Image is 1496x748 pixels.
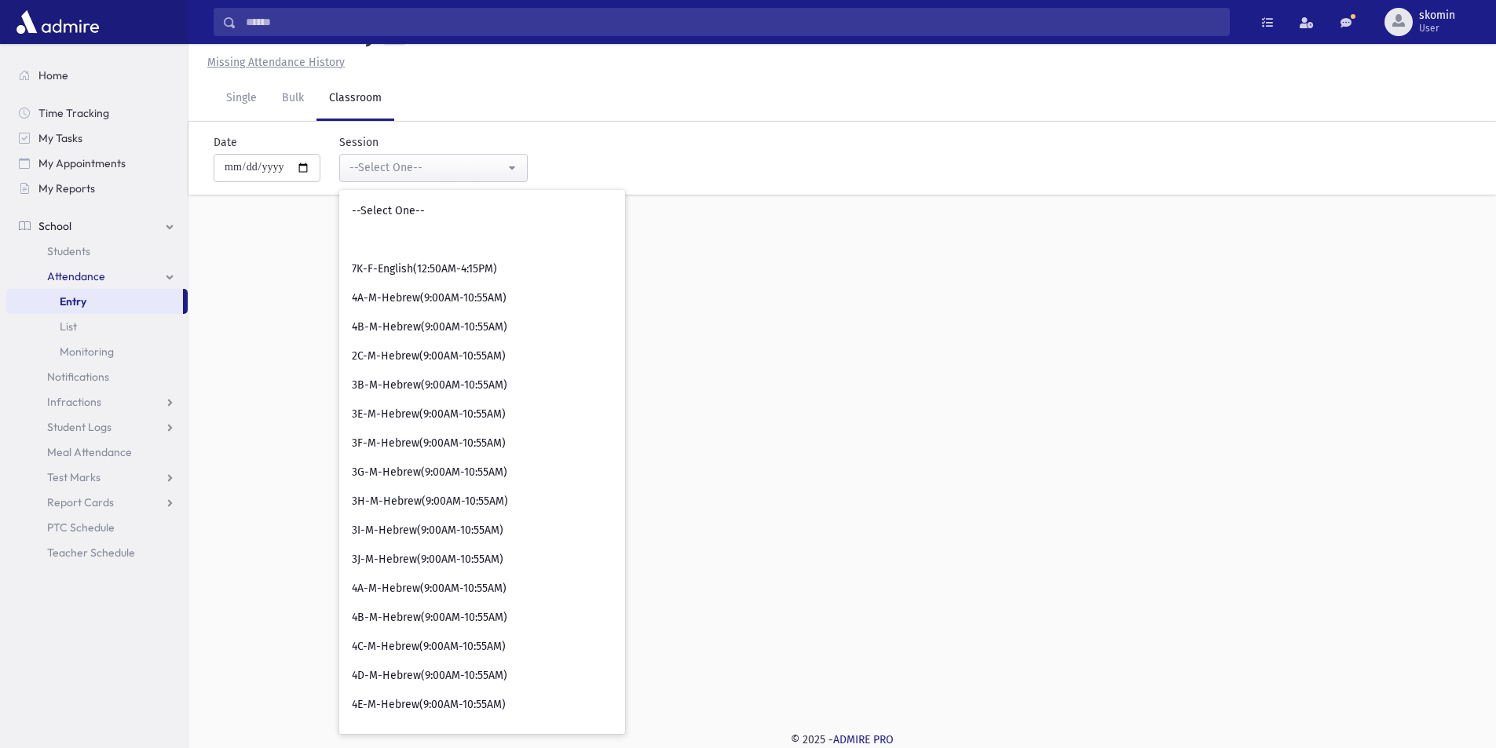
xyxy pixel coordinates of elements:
span: Meal Attendance [47,445,132,459]
a: Meal Attendance [6,440,188,465]
a: My Appointments [6,151,188,176]
span: 7K-F-English(12:50AM-4:15PM) [352,261,497,277]
span: My Appointments [38,156,126,170]
a: Test Marks [6,465,188,490]
span: 3I-M-Hebrew(9:00AM-10:55AM) [352,523,503,538]
a: Infractions [6,389,188,414]
span: Student Logs [47,420,112,434]
a: My Tasks [6,126,188,151]
span: List [60,319,77,334]
span: 4B-M-Hebrew(9:00AM-10:55AM) [352,319,507,335]
span: 4E-M-Hebrew(9:00AM-10:55AM) [352,697,506,713]
span: User [1419,22,1455,35]
a: Entry [6,289,183,314]
span: 3J-M-Hebrew(9:00AM-10:55AM) [352,552,503,567]
a: Teacher Schedule [6,540,188,565]
span: Notifications [47,370,109,384]
div: --Select One-- [349,159,505,176]
span: 4F-M-Hebrew(9:00AM-10:55AM) [352,726,506,742]
span: 4D-M-Hebrew(9:00AM-10:55AM) [352,668,507,684]
a: Single [214,77,269,121]
span: Test Marks [47,470,101,484]
a: Home [6,63,188,88]
u: Missing Attendance History [207,56,345,69]
span: 4B-M-Hebrew(9:00AM-10:55AM) [352,610,507,626]
span: skomin [1419,9,1455,22]
span: Attendance [47,269,105,283]
span: Time Tracking [38,106,109,120]
span: Monitoring [60,345,114,359]
span: School [38,219,71,233]
span: Home [38,68,68,82]
a: Monitoring [6,339,188,364]
label: Date [214,134,237,151]
img: AdmirePro [13,6,103,38]
span: 3F-M-Hebrew(9:00AM-10:55AM) [352,436,506,451]
span: My Reports [38,181,95,195]
a: Missing Attendance History [201,56,345,69]
button: --Select One-- [339,154,528,182]
a: Bulk [269,77,316,121]
a: Students [6,239,188,264]
span: 4A-M-Hebrew(9:00AM-10:55AM) [352,581,507,597]
span: Entry [60,294,86,308]
a: Notifications [6,364,188,389]
span: 3B-M-Hebrew(9:00AM-10:55AM) [352,378,507,393]
label: Session [339,134,379,151]
a: Report Cards [6,490,188,515]
span: 3G-M-Hebrew(9:00AM-10:55AM) [352,465,507,480]
a: List [6,314,188,339]
a: My Reports [6,176,188,201]
span: Infractions [47,395,101,409]
a: Attendance [6,264,188,289]
span: 2C-M-Hebrew(9:00AM-10:55AM) [352,348,506,364]
a: School [6,213,188,239]
span: Report Cards [47,495,114,509]
span: 3H-M-Hebrew(9:00AM-10:55AM) [352,494,508,509]
div: © 2025 - [214,732,1471,748]
span: 3E-M-Hebrew(9:00AM-10:55AM) [352,407,506,422]
span: Teacher Schedule [47,545,135,560]
a: Student Logs [6,414,188,440]
a: PTC Schedule [6,515,188,540]
a: Classroom [316,77,394,121]
span: Students [47,244,90,258]
span: --Select One-- [352,203,425,219]
span: My Tasks [38,131,82,145]
span: PTC Schedule [47,520,115,535]
span: 4C-M-Hebrew(9:00AM-10:55AM) [352,639,506,655]
span: 4A-M-Hebrew(9:00AM-10:55AM) [352,290,507,306]
a: Time Tracking [6,100,188,126]
input: Search [236,8,1229,36]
